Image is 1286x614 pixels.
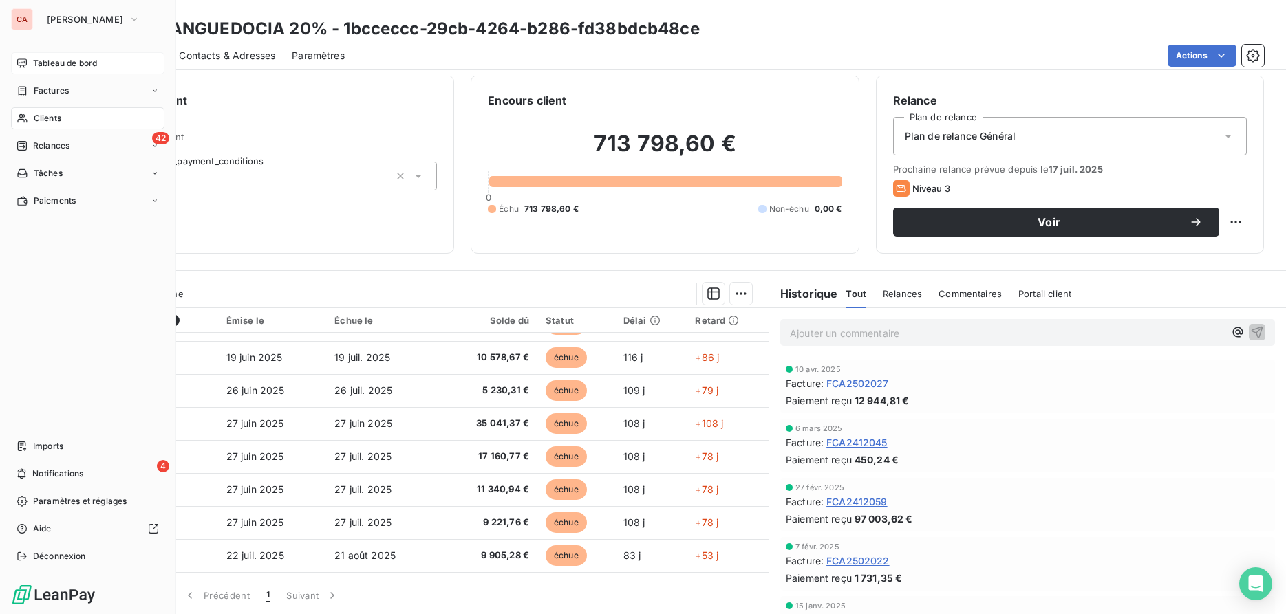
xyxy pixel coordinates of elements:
[442,351,529,364] span: 10 578,67 €
[157,460,169,472] span: 4
[173,170,184,182] input: Ajouter une valeur
[786,571,852,585] span: Paiement reçu
[912,183,950,194] span: Niveau 3
[442,315,529,326] div: Solde dû
[334,549,396,561] span: 21 août 2025
[695,384,718,396] span: +79 j
[442,516,529,529] span: 9 221,76 €
[546,479,587,500] span: échue
[893,164,1247,175] span: Prochaine relance prévue depuis le
[442,417,529,430] span: 35 041,37 €
[32,468,83,480] span: Notifications
[786,452,852,467] span: Paiement reçu
[1049,164,1103,175] span: 17 juil. 2025
[152,132,169,144] span: 42
[175,581,258,610] button: Précédent
[695,450,718,462] span: +78 j
[786,553,824,568] span: Facture :
[226,516,284,528] span: 27 juin 2025
[546,315,607,326] div: Statut
[623,483,645,495] span: 108 j
[546,446,587,467] span: échue
[905,129,1016,143] span: Plan de relance Général
[488,92,566,109] h6: Encours client
[83,92,437,109] h6: Informations client
[623,351,643,363] span: 116 j
[795,542,839,551] span: 7 févr. 2025
[442,384,529,397] span: 5 230,31 €
[769,203,809,215] span: Non-échu
[623,450,645,462] span: 108 j
[910,217,1189,228] span: Voir
[815,203,842,215] span: 0,00 €
[11,8,33,30] div: CA
[33,140,69,152] span: Relances
[33,550,86,562] span: Déconnexion
[623,516,645,528] span: 108 j
[623,417,645,429] span: 108 j
[11,584,96,606] img: Logo LeanPay
[34,167,63,179] span: Tâches
[34,85,69,97] span: Factures
[258,581,278,610] button: 1
[795,424,843,432] span: 6 mars 2025
[769,285,838,302] h6: Historique
[546,380,587,401] span: échue
[786,435,824,450] span: Facture :
[334,351,390,363] span: 19 juil. 2025
[11,518,164,540] a: Aide
[623,549,641,561] span: 83 j
[442,549,529,562] span: 9 905,28 €
[226,351,283,363] span: 19 juin 2025
[546,413,587,434] span: échue
[855,512,913,526] span: 97 003,62 €
[826,553,890,568] span: FCA2502022
[292,49,345,63] span: Paramètres
[33,440,63,452] span: Imports
[34,195,76,207] span: Paiements
[34,112,61,124] span: Clients
[442,450,529,463] span: 17 160,77 €
[795,365,841,373] span: 10 avr. 2025
[826,376,889,391] span: FCA2502027
[795,602,846,610] span: 15 janv. 2025
[695,351,719,363] span: +86 j
[226,315,319,326] div: Émise le
[226,450,284,462] span: 27 juin 2025
[33,495,127,507] span: Paramètres et réglages
[786,376,824,391] span: Facture :
[546,347,587,368] span: échue
[499,203,519,215] span: Échu
[1239,567,1272,600] div: Open Intercom Messenger
[855,452,899,467] span: 450,24 €
[855,393,910,408] span: 12 944,81 €
[334,315,425,326] div: Échue le
[442,483,529,496] span: 11 340,94 €
[226,384,285,396] span: 26 juin 2025
[623,315,679,326] div: Délai
[883,288,922,299] span: Relances
[623,384,645,396] span: 109 j
[334,483,392,495] span: 27 juil. 2025
[855,571,903,585] span: 1 731,35 €
[334,516,392,528] span: 27 juil. 2025
[786,494,824,509] span: Facture :
[33,57,97,69] span: Tableau de bord
[1168,45,1236,67] button: Actions
[266,589,270,602] span: 1
[695,417,723,429] span: +108 j
[524,203,579,215] span: 713 798,60 €
[893,92,1247,109] h6: Relance
[795,483,844,492] span: 27 févr. 2025
[121,17,700,41] h3: SAS LANGUEDOCIA 20% - 1bcceccc-29cb-4264-b286-fd38bdcb48ce
[486,192,491,203] span: 0
[334,450,392,462] span: 27 juil. 2025
[695,483,718,495] span: +78 j
[786,393,852,408] span: Paiement reçu
[546,545,587,566] span: échue
[278,581,347,610] button: Suivant
[226,549,284,561] span: 22 juil. 2025
[826,494,888,509] span: FCA2412059
[1018,288,1071,299] span: Portail client
[695,516,718,528] span: +78 j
